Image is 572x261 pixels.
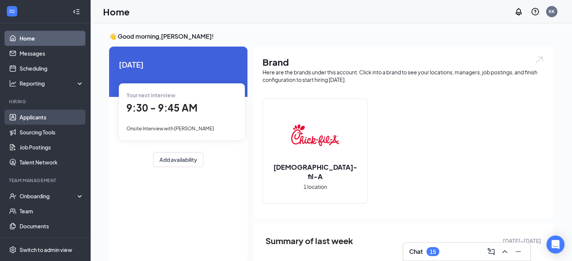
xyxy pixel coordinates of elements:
[109,32,553,41] h3: 👋 Good morning, [PERSON_NAME] !
[485,246,497,258] button: ComposeMessage
[409,247,423,256] h3: Chat
[126,92,175,98] span: Your next interview
[119,59,238,70] span: [DATE]
[20,140,84,155] a: Job Postings
[20,31,84,46] a: Home
[8,8,16,15] svg: WorkstreamLogo
[499,246,511,258] button: ChevronUp
[9,98,82,105] div: Hiring
[262,68,544,83] div: Here are the brands under this account. Click into a brand to see your locations, managers, job p...
[126,125,214,131] span: Onsite Interview with [PERSON_NAME]
[20,46,84,61] a: Messages
[291,111,339,159] img: Chick-fil-A
[9,246,17,253] svg: Settings
[500,247,509,256] svg: ChevronUp
[20,80,84,87] div: Reporting
[487,247,496,256] svg: ComposeMessage
[20,110,84,125] a: Applicants
[153,152,203,167] button: Add availability
[303,183,327,191] span: 1 location
[546,235,564,253] div: Open Intercom Messenger
[263,162,367,181] h2: [DEMOGRAPHIC_DATA]-fil-A
[9,80,17,87] svg: Analysis
[534,56,544,64] img: open.6027fd2a22e1237b5b06.svg
[20,234,84,249] a: SurveysCrown
[549,8,555,15] div: KK
[262,56,544,68] h1: Brand
[20,204,84,219] a: Team
[503,237,541,245] span: [DATE] - [DATE]
[73,8,80,15] svg: Collapse
[9,177,82,184] div: Team Management
[531,7,540,16] svg: QuestionInfo
[103,5,130,18] h1: Home
[20,192,77,200] div: Onboarding
[514,247,523,256] svg: Minimize
[512,246,524,258] button: Minimize
[9,192,17,200] svg: UserCheck
[20,219,84,234] a: Documents
[20,61,84,76] a: Scheduling
[20,125,84,140] a: Sourcing Tools
[20,246,72,253] div: Switch to admin view
[430,249,436,255] div: 15
[266,234,353,247] span: Summary of last week
[126,101,197,114] span: 9:30 - 9:45 AM
[20,155,84,170] a: Talent Network
[514,7,523,16] svg: Notifications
